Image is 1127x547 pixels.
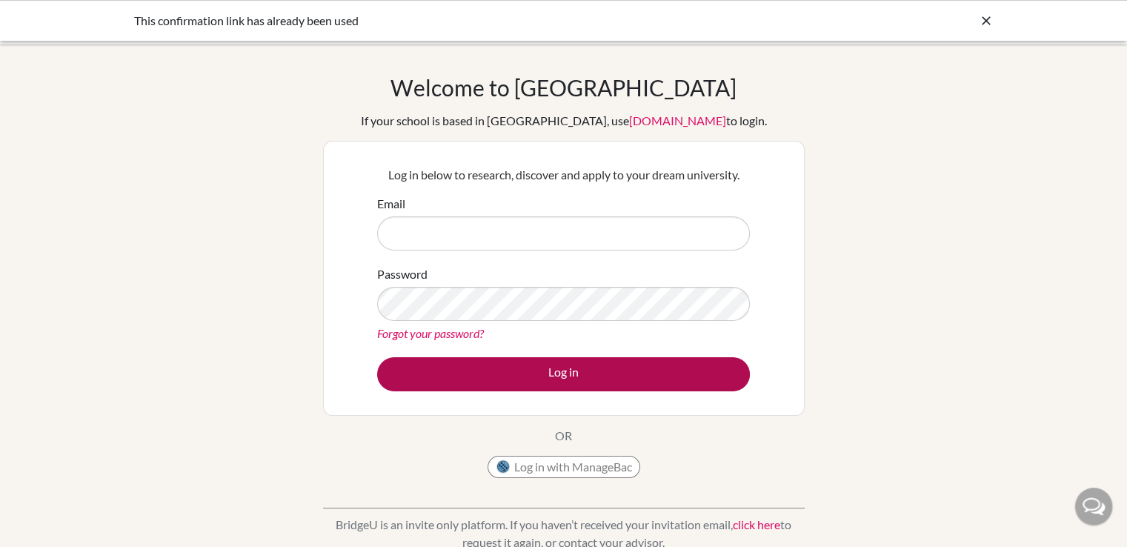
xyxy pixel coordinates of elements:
[733,517,780,531] a: click here
[488,456,640,478] button: Log in with ManageBac
[377,166,750,184] p: Log in below to research, discover and apply to your dream university.
[377,357,750,391] button: Log in
[361,112,767,130] div: If your school is based in [GEOGRAPHIC_DATA], use to login.
[33,10,64,24] span: Help
[390,74,737,101] h1: Welcome to [GEOGRAPHIC_DATA]
[377,265,428,283] label: Password
[555,427,572,445] p: OR
[134,12,771,30] div: This confirmation link has already been used
[629,113,726,127] a: [DOMAIN_NAME]
[377,195,405,213] label: Email
[377,326,484,340] a: Forgot your password?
